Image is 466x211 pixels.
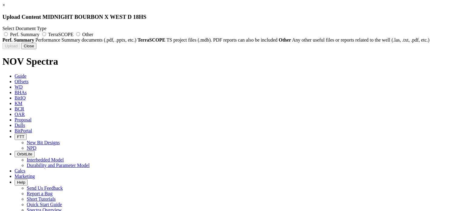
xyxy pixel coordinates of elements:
span: Any other useful files or reports related to the well (.las, .txt, .pdf, etc.) [292,37,430,43]
span: TerraSCOPE [48,32,73,37]
span: Performance Summary documents (.pdf, .pptx, etc.) [35,37,136,43]
a: Quick Start Guide [27,202,62,207]
span: Proposal [15,117,32,122]
a: Report a Bug [27,191,52,196]
span: Marketing [15,174,35,179]
span: Guide [15,73,26,79]
strong: Other [279,37,291,43]
span: Offsets [15,79,29,84]
span: Calcs [15,168,25,173]
span: Dulls [15,123,25,128]
span: BitIQ [15,95,25,100]
a: × [2,2,5,8]
span: FTT [17,134,24,139]
strong: Perf. Summary [2,37,34,43]
a: NPD [27,145,36,151]
input: Other [76,32,80,36]
a: Send Us Feedback [27,185,63,191]
h1: NOV Spectra [2,56,464,67]
span: KM [15,101,22,106]
a: New Bit Designs [27,140,60,145]
input: Perf. Summary [4,32,8,36]
button: Close [21,43,36,49]
span: Perf. Summary [10,32,39,37]
a: Interbedded Model [27,157,64,162]
span: Other [82,32,93,37]
span: Help [17,180,25,185]
span: TS project files (.mdb). PDF reports can also be included [167,37,278,43]
a: Short Tutorials [27,196,56,202]
a: Durability and Parameter Model [27,163,90,168]
span: Upload Content [2,14,41,20]
input: TerraSCOPE [42,32,46,36]
span: MIDNIGHT BOURBON X WEST D 18HS [42,14,146,20]
span: OAR [15,112,25,117]
span: WD [15,84,23,90]
span: OrbitLite [17,152,32,156]
span: BCR [15,106,24,111]
strong: TerraSCOPE [137,37,165,43]
span: BitPortal [15,128,32,133]
span: Select Document Type [2,26,46,31]
span: BHAs [15,90,27,95]
button: Upload [2,43,20,49]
